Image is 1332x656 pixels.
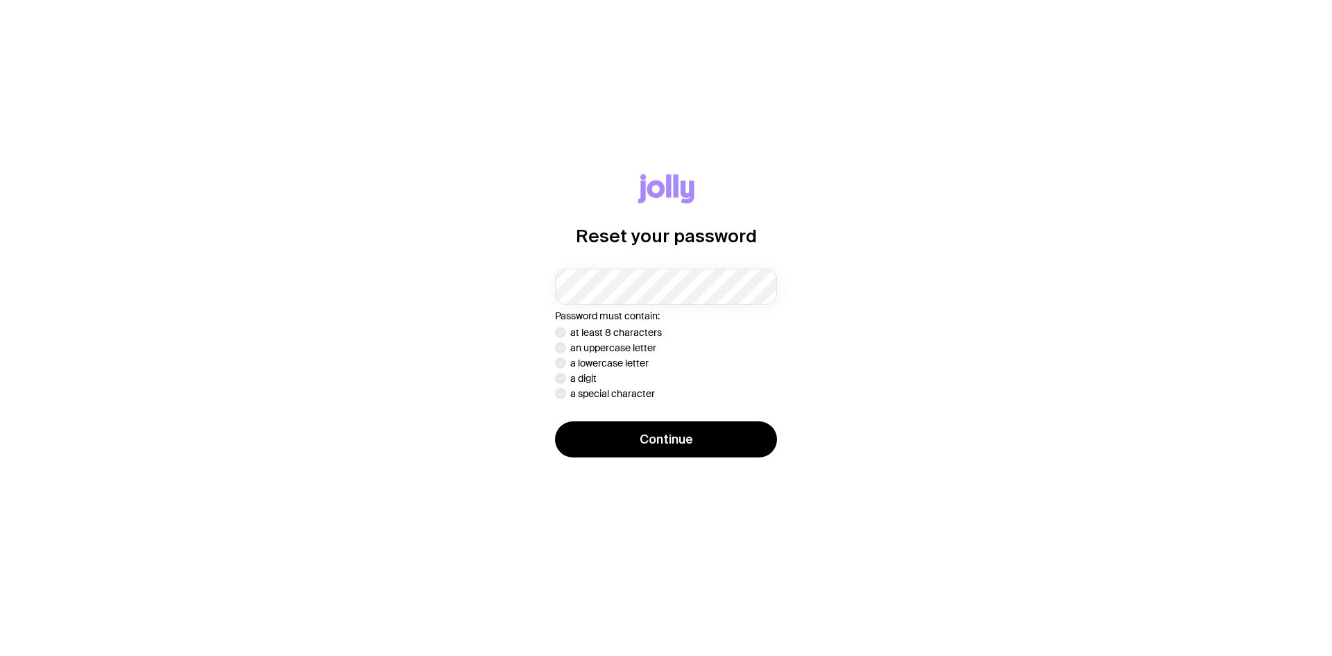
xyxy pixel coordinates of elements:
button: Continue [555,421,777,457]
p: Password must contain: [555,310,777,321]
p: a special character [570,388,655,399]
p: at least 8 characters [570,327,662,338]
p: a lowercase letter [570,358,649,369]
p: a digit [570,373,597,384]
p: an uppercase letter [570,342,656,353]
span: Continue [640,431,693,448]
h1: Reset your password [576,226,757,246]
